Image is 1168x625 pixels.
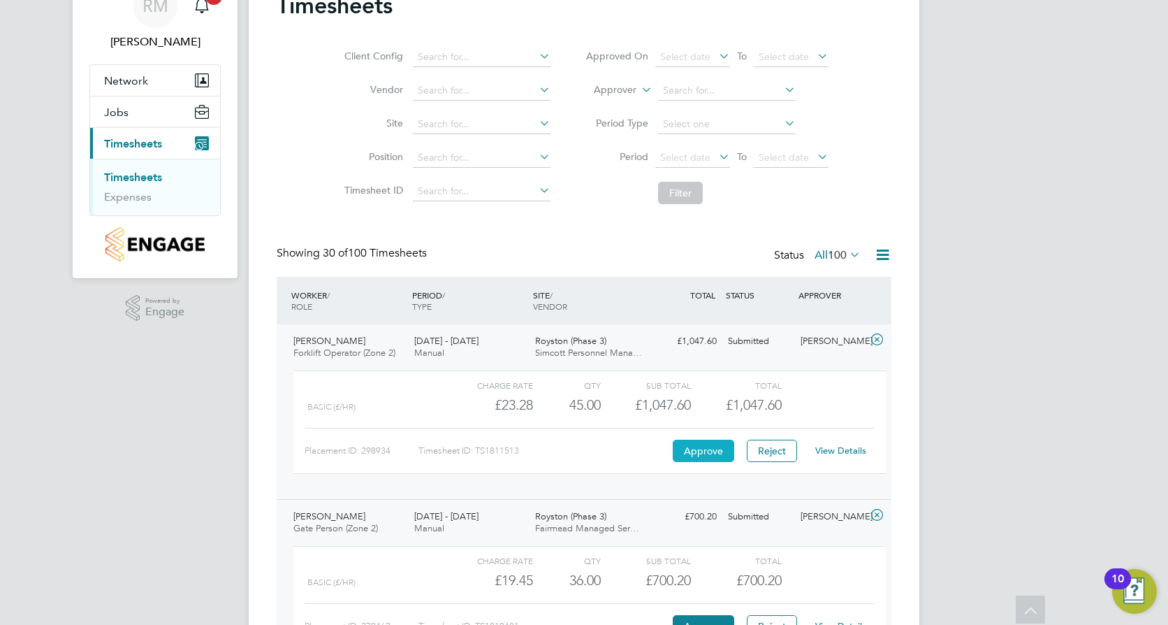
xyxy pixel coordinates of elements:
span: / [327,289,330,301]
div: QTY [533,552,601,569]
div: £1,047.60 [650,330,722,353]
div: STATUS [722,282,795,308]
button: Approve [673,440,734,462]
button: Network [90,65,220,96]
span: Fairmead Managed Ser… [535,522,639,534]
div: £700.20 [650,505,722,529]
div: Total [691,377,781,394]
span: Royston (Phase 3) [535,510,606,522]
input: Search for... [413,81,550,101]
div: Sub Total [601,377,691,394]
span: Select date [660,151,710,164]
span: Manual [414,522,444,534]
span: 30 of [323,246,348,260]
input: Search for... [413,48,550,67]
label: Approver [574,83,636,97]
span: [PERSON_NAME] [293,335,365,347]
span: Royston (Phase 3) [535,335,606,347]
div: PERIOD [409,282,530,319]
div: Showing [277,246,430,261]
span: To [733,47,751,65]
span: Basic (£/HR) [307,577,356,587]
div: QTY [533,377,601,394]
span: Engage [145,306,184,318]
a: View Details [815,445,866,457]
div: Sub Total [601,552,691,569]
span: / [550,289,553,301]
span: [PERSON_NAME] [293,510,365,522]
span: / [442,289,445,301]
span: Manual [414,347,444,359]
div: Timesheets [90,159,220,215]
span: Powered by [145,295,184,307]
span: Select date [759,151,809,164]
label: Period [585,150,648,163]
a: Powered byEngage [126,295,185,322]
div: £23.28 [443,394,533,417]
div: 10 [1111,579,1124,597]
button: Jobs [90,96,220,127]
div: SITE [530,282,650,319]
div: Total [691,552,781,569]
label: Position [340,150,403,163]
span: To [733,148,751,166]
div: £700.20 [601,569,691,592]
div: Timesheet ID: TS1811513 [418,440,669,462]
span: Select date [759,50,809,63]
input: Search for... [413,148,550,168]
div: Placement ID: 298934 [305,440,418,462]
span: [DATE] - [DATE] [414,335,479,347]
span: ROLE [291,301,312,312]
input: Select one [658,115,796,134]
div: [PERSON_NAME] [795,505,868,529]
div: Charge rate [443,377,533,394]
a: Expenses [104,190,152,203]
span: Network [104,74,148,87]
div: £19.45 [443,569,533,592]
div: WORKER [288,282,409,319]
label: Site [340,117,403,129]
span: Simcott Personnel Mana… [535,347,642,359]
input: Search for... [413,182,550,201]
div: £1,047.60 [601,394,691,417]
span: VENDOR [533,301,567,312]
button: Filter [658,182,703,204]
span: £700.20 [736,572,782,589]
span: Gate Person (Zone 2) [293,522,378,534]
div: Submitted [722,330,795,353]
label: All [815,248,861,262]
span: 100 [828,248,847,262]
a: Timesheets [104,171,162,184]
button: Timesheets [90,128,220,159]
span: £1,047.60 [726,396,782,413]
div: Charge rate [443,552,533,569]
span: 100 Timesheets [323,246,427,260]
span: Robert May [89,34,221,50]
button: Open Resource Center, 10 new notifications [1112,569,1157,614]
input: Search for... [413,115,550,134]
img: countryside-properties-logo-retina.png [105,227,204,261]
a: Go to home page [89,227,221,261]
div: 45.00 [533,394,601,417]
span: Jobs [104,106,129,119]
div: [PERSON_NAME] [795,330,868,353]
label: Timesheet ID [340,184,403,196]
span: TYPE [412,301,432,312]
div: Status [774,246,863,266]
div: APPROVER [795,282,868,308]
span: Forklift Operator (Zone 2) [293,347,395,359]
div: Submitted [722,505,795,529]
input: Search for... [658,81,796,101]
label: Period Type [585,117,648,129]
label: Approved On [585,50,648,62]
label: Client Config [340,50,403,62]
span: Select date [660,50,710,63]
div: 36.00 [533,569,601,592]
span: Timesheets [104,137,162,150]
button: Reject [747,440,797,462]
span: [DATE] - [DATE] [414,510,479,522]
label: Vendor [340,83,403,96]
span: basic (£/HR) [307,402,356,412]
span: TOTAL [690,289,715,301]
